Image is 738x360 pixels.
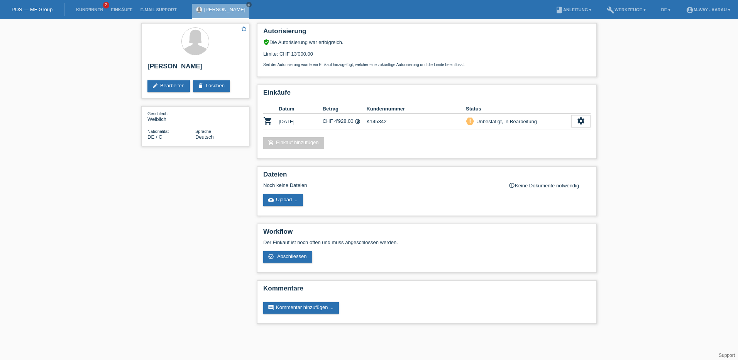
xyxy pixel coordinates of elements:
[268,197,274,203] i: cloud_upload
[268,304,274,311] i: comment
[152,83,158,89] i: edit
[195,134,214,140] span: Deutsch
[268,253,274,260] i: check_circle_outline
[279,104,323,114] th: Datum
[137,7,181,12] a: E-Mail Support
[509,182,515,188] i: info_outline
[263,171,591,182] h2: Dateien
[474,117,537,126] div: Unbestätigt, in Bearbeitung
[366,114,466,129] td: K145342
[240,25,247,33] a: star_border
[263,39,591,45] div: Die Autorisierung war erfolgreich.
[263,45,591,67] div: Limite: CHF 13'000.00
[279,114,323,129] td: [DATE]
[263,63,591,67] p: Seit der Autorisierung wurde ein Einkauf hinzugefügt, welcher eine zukünftige Autorisierung und d...
[467,118,473,124] i: priority_high
[366,104,466,114] th: Kundennummer
[686,6,694,14] i: account_circle
[246,2,252,7] a: close
[263,239,591,245] p: Der Einkauf ist noch offen und muss abgeschlossen werden.
[12,7,52,12] a: POS — MF Group
[193,80,230,92] a: deleteLöschen
[323,114,367,129] td: CHF 4'928.00
[263,182,499,188] div: Noch keine Dateien
[195,129,211,134] span: Sprache
[147,111,169,116] span: Geschlecht
[577,117,585,125] i: settings
[603,7,650,12] a: buildWerkzeuge ▾
[657,7,674,12] a: DE ▾
[107,7,136,12] a: Einkäufe
[263,285,591,296] h2: Kommentare
[509,182,591,188] div: Keine Dokumente notwendig
[277,253,307,259] span: Abschliessen
[198,83,204,89] i: delete
[682,7,734,12] a: account_circlem-way - Aarau ▾
[607,6,614,14] i: build
[323,104,367,114] th: Betrag
[147,110,195,122] div: Weiblich
[72,7,107,12] a: Kund*innen
[147,129,169,134] span: Nationalität
[263,137,324,149] a: add_shopping_cartEinkauf hinzufügen
[555,6,563,14] i: book
[204,7,245,12] a: [PERSON_NAME]
[263,228,591,239] h2: Workflow
[103,2,109,8] span: 2
[147,80,190,92] a: editBearbeiten
[147,63,243,74] h2: [PERSON_NAME]
[552,7,595,12] a: bookAnleitung ▾
[263,89,591,100] h2: Einkäufe
[263,302,339,314] a: commentKommentar hinzufügen ...
[247,3,251,7] i: close
[263,194,303,206] a: cloud_uploadUpload ...
[355,119,361,124] i: Fixe Raten (24 Raten)
[263,251,312,263] a: check_circle_outline Abschliessen
[268,139,274,146] i: add_shopping_cart
[147,134,162,140] span: Deutschland / C / 25.07.2010
[240,25,247,32] i: star_border
[263,116,273,126] i: POSP00027003
[719,353,735,358] a: Support
[263,39,269,45] i: verified_user
[466,104,571,114] th: Status
[263,27,591,39] h2: Autorisierung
